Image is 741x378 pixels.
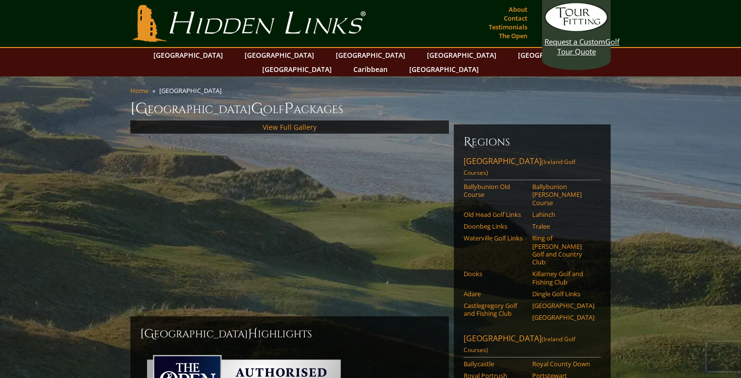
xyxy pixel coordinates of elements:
[532,302,594,309] a: [GEOGRAPHIC_DATA]
[248,326,258,342] span: H
[464,290,526,298] a: Adare
[464,333,601,357] a: [GEOGRAPHIC_DATA](Ireland Golf Courses)
[544,37,605,47] span: Request a Custom
[464,134,601,150] h6: Regions
[464,211,526,218] a: Old Head Golf Links
[486,20,530,34] a: Testimonials
[130,99,611,118] h1: [GEOGRAPHIC_DATA] olf ackages
[532,360,594,368] a: Royal County Down
[464,222,526,230] a: Doonbeg Links
[532,211,594,218] a: Lahinch
[464,234,526,242] a: Waterville Golf Links
[464,270,526,278] a: Dooks
[544,2,608,56] a: Request a CustomGolf Tour Quote
[251,99,263,118] span: G
[331,48,410,62] a: [GEOGRAPHIC_DATA]
[240,48,319,62] a: [GEOGRAPHIC_DATA]
[464,360,526,368] a: Ballycastle
[348,62,393,76] a: Caribbean
[506,2,530,16] a: About
[422,48,501,62] a: [GEOGRAPHIC_DATA]
[464,302,526,318] a: Castlegregory Golf and Fishing Club
[140,326,439,342] h2: [GEOGRAPHIC_DATA] ighlights
[404,62,484,76] a: [GEOGRAPHIC_DATA]
[532,290,594,298] a: Dingle Golf Links
[464,335,575,354] span: (Ireland Golf Courses)
[148,48,228,62] a: [GEOGRAPHIC_DATA]
[532,234,594,266] a: Ring of [PERSON_NAME] Golf and Country Club
[513,48,593,62] a: [GEOGRAPHIC_DATA]
[464,183,526,199] a: Ballybunion Old Course
[159,86,225,95] li: [GEOGRAPHIC_DATA]
[532,222,594,230] a: Tralee
[284,99,294,118] span: P
[263,122,317,132] a: View Full Gallery
[257,62,337,76] a: [GEOGRAPHIC_DATA]
[532,313,594,321] a: [GEOGRAPHIC_DATA]
[496,29,530,43] a: The Open
[532,183,594,207] a: Ballybunion [PERSON_NAME] Course
[130,86,148,95] a: Home
[464,156,601,180] a: [GEOGRAPHIC_DATA](Ireland Golf Courses)
[532,270,594,286] a: Killarney Golf and Fishing Club
[501,11,530,25] a: Contact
